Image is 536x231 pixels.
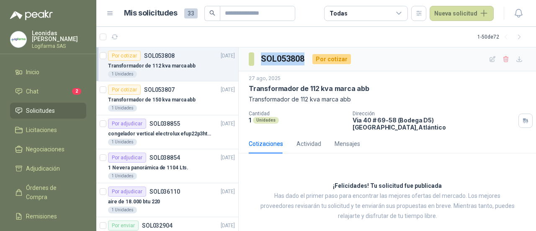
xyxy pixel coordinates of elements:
[108,105,137,112] div: 1 Unidades
[296,139,321,148] div: Actividad
[10,103,86,119] a: Solicitudes
[353,111,515,117] p: Dirección
[26,164,60,173] span: Adjudicación
[10,208,86,224] a: Remisiones
[10,180,86,205] a: Órdenes de Compra
[26,87,39,96] span: Chat
[144,87,175,93] p: SOL053807
[149,155,180,161] p: SOL038854
[149,189,180,195] p: SOL036110
[221,188,235,196] p: [DATE]
[10,10,53,20] img: Logo peakr
[108,96,196,104] p: Transformador de 150 kva marca abb
[477,30,526,44] div: 1 - 50 de 72
[221,154,235,162] p: [DATE]
[312,54,351,64] div: Por cotizar
[108,85,141,95] div: Por cotizar
[108,71,137,78] div: 1 Unidades
[108,221,139,231] div: Por enviar
[221,120,235,128] p: [DATE]
[26,67,39,77] span: Inicio
[260,191,515,221] p: Has dado el primer paso para encontrar las mejores ofertas del mercado. Los mejores proveedores r...
[108,51,141,61] div: Por cotizar
[108,164,188,172] p: 1 Nevera panorámica de 1104 Lts.
[221,222,235,230] p: [DATE]
[96,183,238,217] a: Por adjudicarSOL036110[DATE] aire de 18.000 btu 2201 Unidades
[108,62,196,70] p: Transformador de 112 kva marca abb
[10,64,86,80] a: Inicio
[26,106,55,115] span: Solicitudes
[96,149,238,183] a: Por adjudicarSOL038854[DATE] 1 Nevera panorámica de 1104 Lts.1 Unidades
[10,31,26,47] img: Company Logo
[184,8,198,18] span: 33
[261,52,306,65] h3: SOL053808
[108,119,146,129] div: Por adjudicar
[32,30,86,42] p: Leonidas [PERSON_NAME]
[26,125,57,135] span: Licitaciones
[10,83,86,99] a: Chat2
[209,10,215,16] span: search
[108,173,137,179] div: 1 Unidades
[330,9,347,18] div: Todas
[353,117,515,131] p: Via 40 # 69-58 (Bodega D5) [GEOGRAPHIC_DATA] , Atlántico
[253,117,279,124] div: Unidades
[72,88,81,95] span: 2
[32,44,86,49] p: Logifarma SAS
[96,115,238,149] a: Por adjudicarSOL038855[DATE] congelador vertical electrolux efup22p3htg gris 212 litros1 Unidades
[249,117,251,124] p: 1
[144,53,175,59] p: SOL053808
[108,198,160,206] p: aire de 18.000 btu 220
[96,81,238,115] a: Por cotizarSOL053807[DATE] Transformador de 150 kva marca abb1 Unidades
[26,183,78,202] span: Órdenes de Compra
[108,207,137,213] div: 1 Unidades
[221,52,235,60] p: [DATE]
[249,95,526,104] p: Transformador de 112 kva marca abb
[149,121,180,127] p: SOL038855
[249,111,346,117] p: Cantidad
[430,6,494,21] button: Nueva solicitud
[108,139,137,145] div: 1 Unidades
[249,75,281,83] p: 27 ago, 2025
[108,130,212,138] p: congelador vertical electrolux efup22p3htg gris 212 litros
[26,145,64,154] span: Negociaciones
[10,161,86,176] a: Adjudicación
[142,223,173,228] p: SOL032904
[108,187,146,197] div: Por adjudicar
[96,47,238,81] a: Por cotizarSOL053808[DATE] Transformador de 112 kva marca abb1 Unidades
[249,84,369,93] p: Transformador de 112 kva marca abb
[26,212,57,221] span: Remisiones
[335,139,360,148] div: Mensajes
[124,7,178,19] h1: Mis solicitudes
[108,153,146,163] div: Por adjudicar
[249,139,283,148] div: Cotizaciones
[221,86,235,94] p: [DATE]
[333,181,442,191] h3: ¡Felicidades! Tu solicitud fue publicada
[10,122,86,138] a: Licitaciones
[10,141,86,157] a: Negociaciones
